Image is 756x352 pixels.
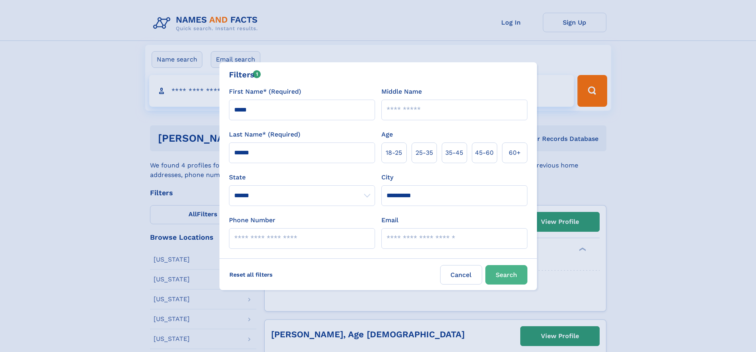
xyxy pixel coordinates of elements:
span: 35‑45 [445,148,463,158]
div: Filters [229,69,261,81]
span: 18‑25 [386,148,402,158]
label: Last Name* (Required) [229,130,300,139]
span: 60+ [509,148,521,158]
label: First Name* (Required) [229,87,301,96]
label: City [381,173,393,182]
span: 45‑60 [475,148,494,158]
label: Email [381,215,398,225]
label: Cancel [440,265,482,285]
span: 25‑35 [416,148,433,158]
label: State [229,173,375,182]
label: Age [381,130,393,139]
label: Phone Number [229,215,275,225]
button: Search [485,265,527,285]
label: Middle Name [381,87,422,96]
label: Reset all filters [224,265,278,284]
